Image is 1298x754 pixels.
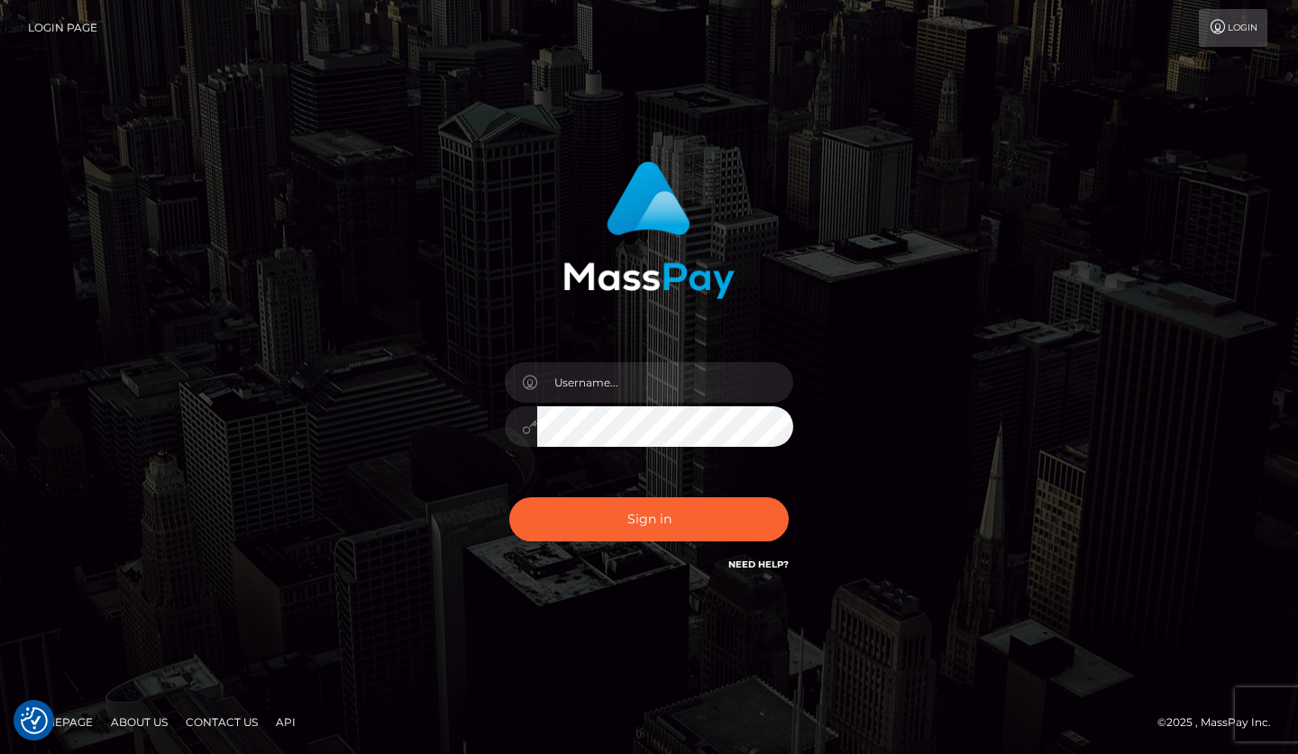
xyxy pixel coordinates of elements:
a: API [269,708,303,736]
a: About Us [104,708,175,736]
a: Need Help? [728,559,789,570]
button: Sign in [509,497,789,541]
a: Login [1199,9,1267,47]
a: Login Page [28,9,97,47]
img: MassPay Login [563,161,735,299]
button: Consent Preferences [21,707,48,734]
img: Revisit consent button [21,707,48,734]
a: Homepage [20,708,100,736]
input: Username... [537,362,793,403]
a: Contact Us [178,708,265,736]
div: © 2025 , MassPay Inc. [1157,713,1284,732]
